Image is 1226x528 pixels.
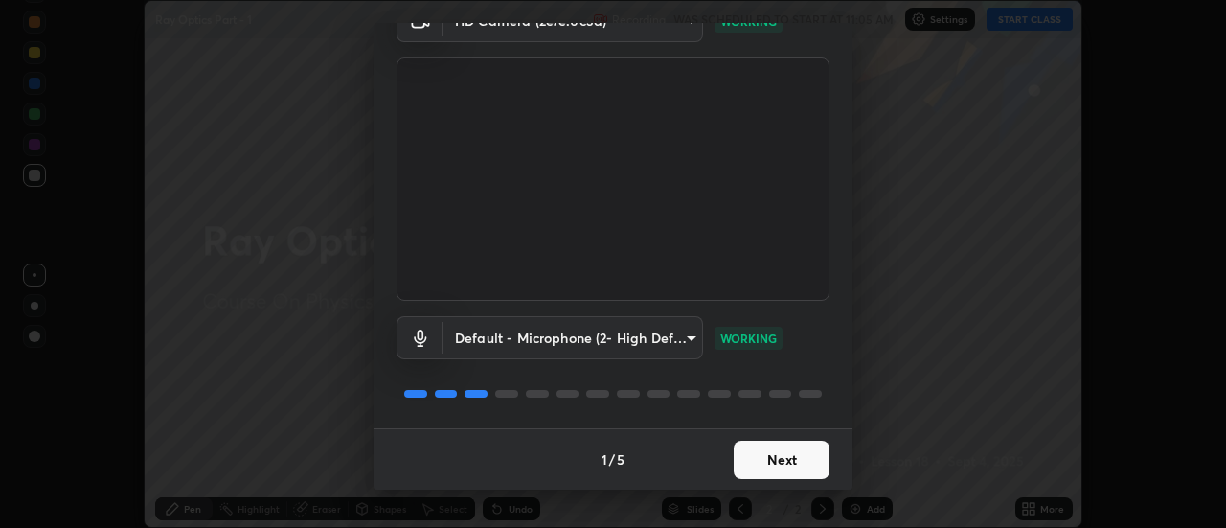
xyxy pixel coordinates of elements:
h4: 1 [602,449,607,470]
h4: 5 [617,449,624,470]
p: WORKING [720,330,777,347]
button: Next [734,441,829,479]
div: HD Camera (2e7e:0c3d) [443,316,703,359]
h4: / [609,449,615,470]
